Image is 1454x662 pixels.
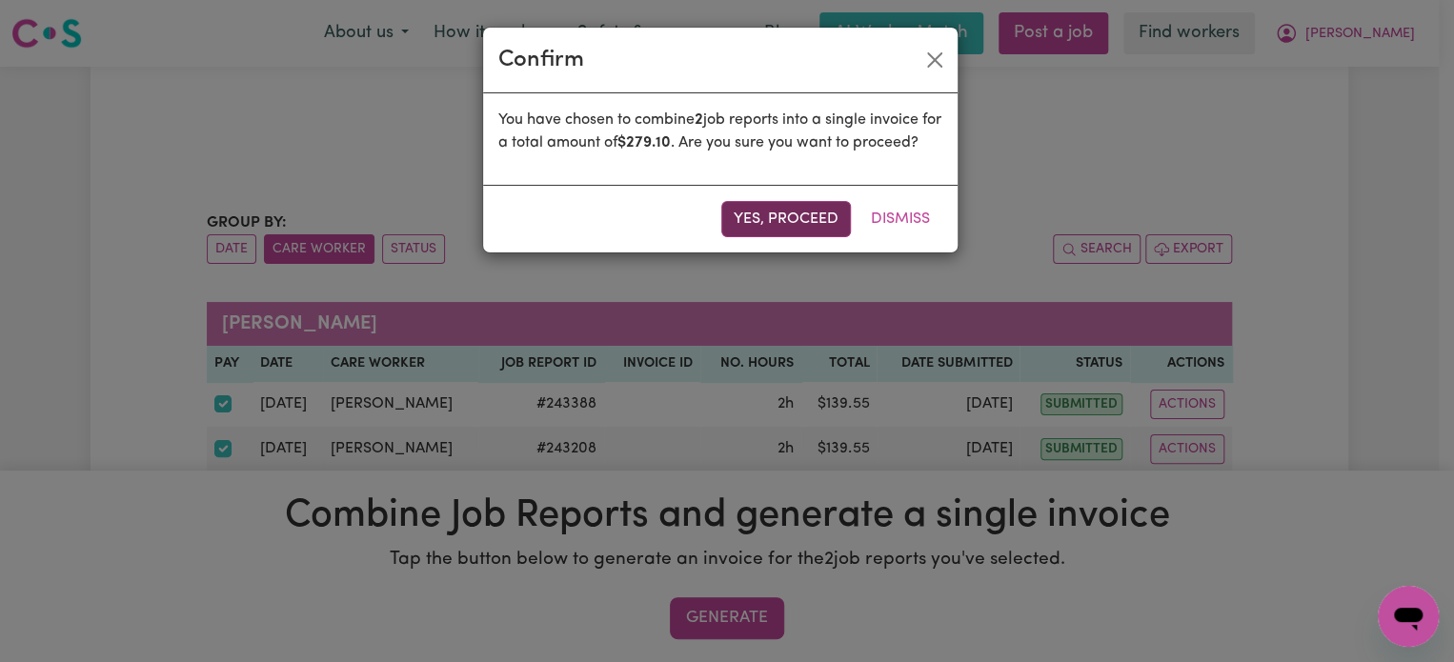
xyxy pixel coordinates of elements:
button: Close [919,45,950,75]
div: Confirm [498,43,584,77]
iframe: Button to launch messaging window [1378,586,1439,647]
button: Yes, proceed [721,201,851,237]
b: $ 279.10 [617,135,671,150]
button: Dismiss [858,201,942,237]
span: You have chosen to combine job reports into a single invoice for a total amount of . Are you sure... [498,112,941,150]
b: 2 [695,112,703,128]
